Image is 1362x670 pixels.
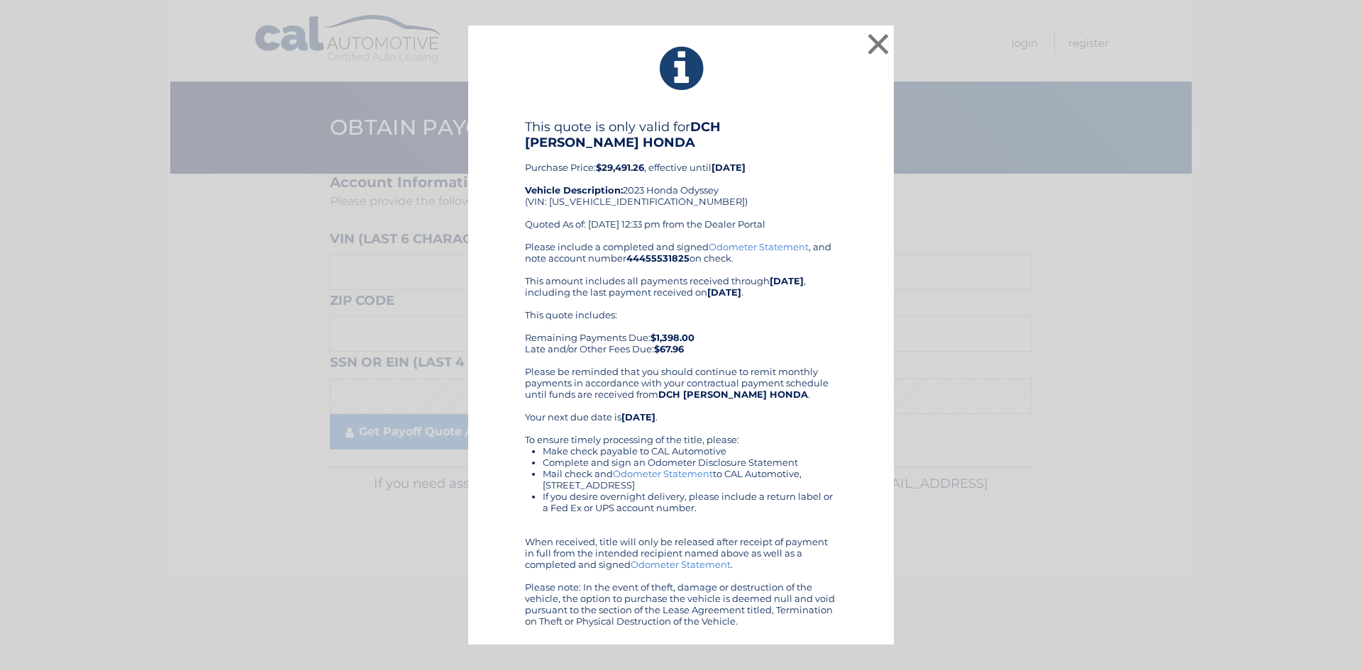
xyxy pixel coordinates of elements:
li: Mail check and to CAL Automotive, [STREET_ADDRESS] [543,468,837,491]
li: If you desire overnight delivery, please include a return label or a Fed Ex or UPS account number. [543,491,837,513]
div: Purchase Price: , effective until 2023 Honda Odyssey (VIN: [US_VEHICLE_IDENTIFICATION_NUMBER]) Qu... [525,119,837,241]
strong: Vehicle Description: [525,184,623,196]
b: $1,398.00 [650,332,694,343]
a: Odometer Statement [631,559,731,570]
b: [DATE] [770,275,804,286]
b: [DATE] [707,286,741,298]
b: DCH [PERSON_NAME] HONDA [525,119,721,150]
a: Odometer Statement [613,468,713,479]
b: [DATE] [712,162,746,173]
b: $29,491.26 [596,162,644,173]
a: Odometer Statement [709,241,809,252]
li: Make check payable to CAL Automotive [543,445,837,457]
button: × [864,30,892,58]
div: Please include a completed and signed , and note account number on check. This amount includes al... [525,241,837,627]
h4: This quote is only valid for [525,119,837,150]
b: $67.96 [654,343,684,354]
li: Complete and sign an Odometer Disclosure Statement [543,457,837,468]
b: [DATE] [621,411,655,423]
b: DCH [PERSON_NAME] HONDA [658,389,808,400]
div: This quote includes: Remaining Payments Due: Late and/or Other Fees Due: [525,309,837,354]
b: 44455531825 [626,252,690,264]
